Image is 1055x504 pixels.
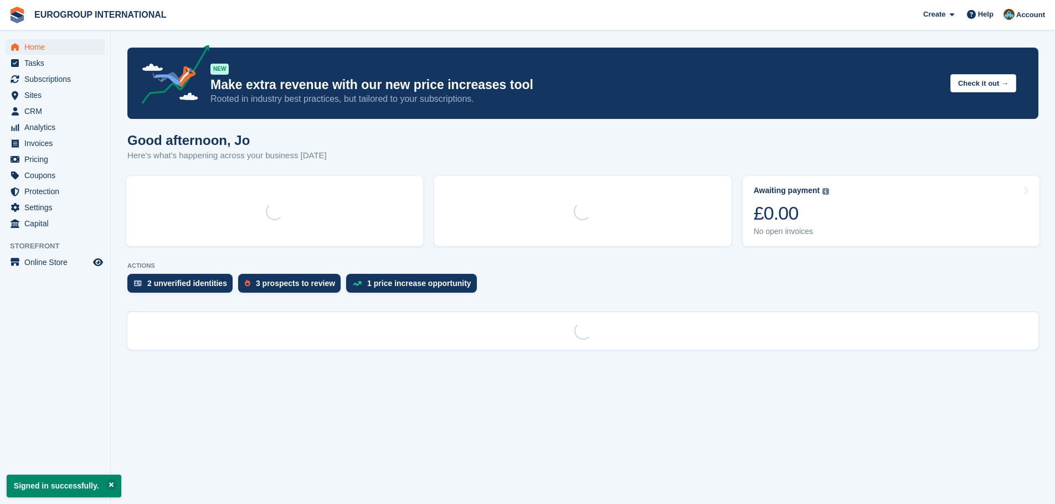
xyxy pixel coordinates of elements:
p: Here's what's happening across your business [DATE] [127,149,327,162]
img: icon-info-grey-7440780725fd019a000dd9b08b2336e03edf1995a4989e88bcd33f0948082b44.svg [822,188,829,195]
span: Home [24,39,91,55]
a: menu [6,136,105,151]
span: Create [923,9,945,20]
a: menu [6,152,105,167]
div: £0.00 [754,202,830,225]
p: Signed in successfully. [7,475,121,497]
a: menu [6,39,105,55]
a: menu [6,216,105,231]
span: Capital [24,216,91,231]
div: 1 price increase opportunity [367,279,471,288]
a: menu [6,55,105,71]
h1: Good afternoon, Jo [127,133,327,148]
a: menu [6,168,105,183]
span: Tasks [24,55,91,71]
span: Coupons [24,168,91,183]
a: menu [6,254,105,270]
span: Analytics [24,119,91,135]
img: verify_identity-adf6edd0f0f0b5bbfe63781bf79b02c33cf7c696d77639b501bdc392416b5a36.svg [134,280,142,287]
img: Jo Pinkney [1003,9,1015,20]
a: 3 prospects to review [238,274,346,298]
img: prospect-51fa495bee0391a8d652442698ab0144808aea92771e9ea1ae160a38d050c398.svg [245,280,250,287]
span: Sites [24,87,91,103]
span: Settings [24,200,91,215]
a: Preview store [91,256,105,269]
a: menu [6,103,105,119]
a: menu [6,119,105,135]
div: 3 prospects to review [256,279,335,288]
span: Subscriptions [24,71,91,87]
div: No open invoices [754,227,830,236]
a: EUROGROUP INTERNATIONAL [30,6,171,24]
p: Make extra revenue with our new price increases tool [210,77,941,93]
span: Storefront [10,241,110,252]
a: menu [6,71,105,87]
p: Rooted in industry best practices, but tailored to your subscriptions. [210,93,941,105]
img: stora-icon-8386f47178a22dfd0bd8f6a31ec36ba5ce8667c1dd55bd0f319d3a0aa187defe.svg [9,7,25,23]
span: Help [978,9,994,20]
div: NEW [210,64,229,75]
a: Awaiting payment £0.00 No open invoices [743,176,1039,246]
span: CRM [24,103,91,119]
button: Check it out → [950,74,1016,92]
a: 1 price increase opportunity [346,274,482,298]
a: menu [6,184,105,199]
span: Pricing [24,152,91,167]
span: Account [1016,9,1045,20]
p: ACTIONS [127,262,1038,269]
a: menu [6,200,105,215]
img: price-adjustments-announcement-icon-8257ccfd72463d97f412b2fc003d46551f7dbcb40ab6d574587a9cd5c0d94... [132,45,210,108]
span: Protection [24,184,91,199]
a: 2 unverified identities [127,274,238,298]
div: 2 unverified identities [147,279,227,288]
div: Awaiting payment [754,186,820,195]
span: Invoices [24,136,91,151]
a: menu [6,87,105,103]
span: Online Store [24,254,91,270]
img: price_increase_opportunities-93ffe204e8149a01c8c9dc8f82e8f89637d9d84a8eef4429ea346261dce0b2c0.svg [353,281,362,286]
